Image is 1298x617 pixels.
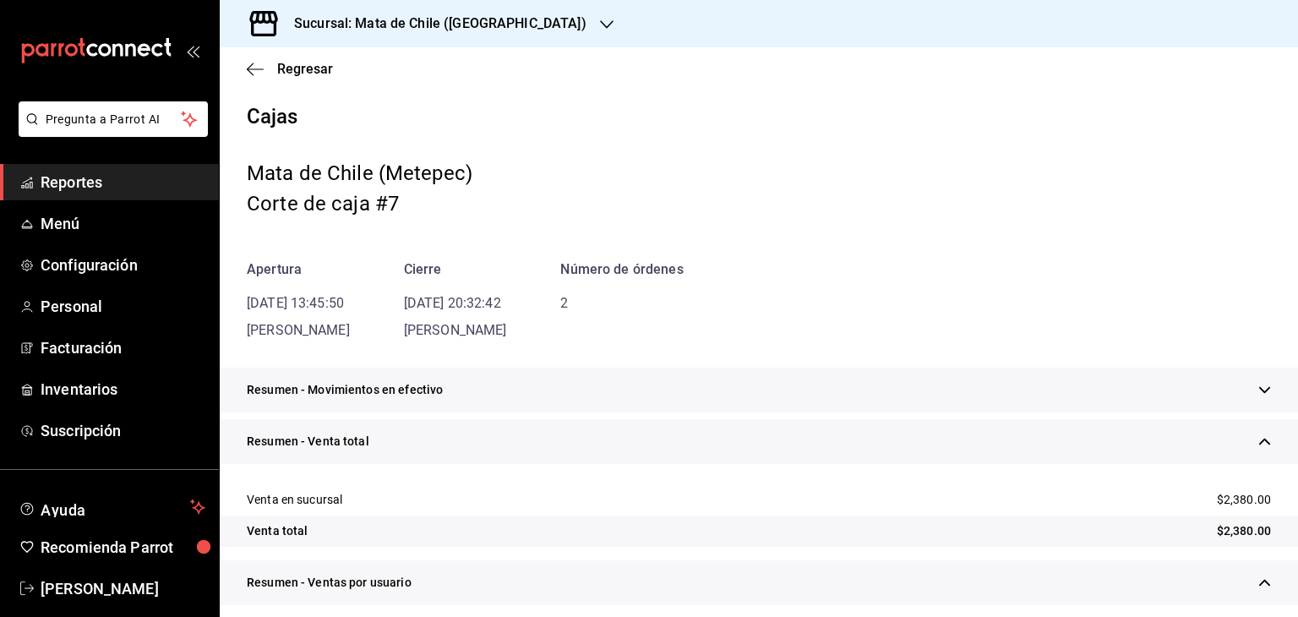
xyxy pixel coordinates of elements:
span: [PERSON_NAME] [247,322,350,338]
span: Pregunta a Parrot AI [46,111,182,128]
span: Resumen - Venta total [247,433,369,450]
span: [PERSON_NAME] [404,322,507,338]
button: Regresar [247,61,333,77]
span: Menú [41,212,205,235]
div: Cierre [404,259,507,280]
div: Mata de Chile (Metepec) [247,158,1271,188]
span: $2,380.00 [1217,522,1271,540]
div: 2 [560,293,683,314]
span: Suscripción [41,419,205,442]
span: Recomienda Parrot [41,536,205,559]
a: Pregunta a Parrot AI [12,123,208,140]
button: Pregunta a Parrot AI [19,101,208,137]
span: Resumen - Ventas por usuario [247,574,412,592]
span: Personal [41,295,205,318]
button: open_drawer_menu [186,44,199,57]
span: Reportes [41,171,205,194]
span: Facturación [41,336,205,359]
div: Apertura [247,259,350,280]
h1: Cajas [247,104,1271,131]
span: Inventarios [41,378,205,401]
span: Ayuda [41,497,183,517]
time: [DATE] 13:45:50 [247,295,344,311]
div: Número de órdenes [560,259,683,280]
div: Corte de caja #7 [247,188,1271,219]
span: [PERSON_NAME] [41,577,205,600]
span: Regresar [277,61,333,77]
span: Configuración [41,254,205,276]
div: Venta en sucursal [247,491,342,509]
div: Venta total [247,522,308,540]
span: $2,380.00 [1217,491,1271,509]
h3: Sucursal: Mata de Chile ([GEOGRAPHIC_DATA]) [281,14,586,34]
span: Resumen - Movimientos en efectivo [247,381,443,399]
time: [DATE] 20:32:42 [404,295,501,311]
